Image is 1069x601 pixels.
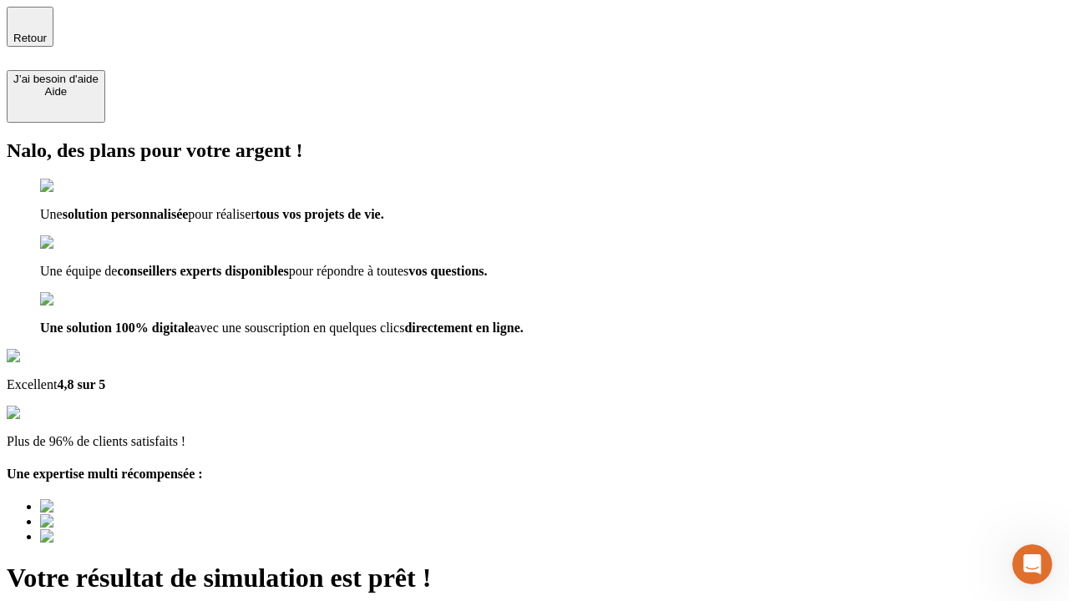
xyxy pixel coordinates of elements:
[7,563,1062,593] h1: Votre résultat de simulation est prêt !
[7,7,53,47] button: Retour
[40,514,195,529] img: Best savings advice award
[7,434,1062,449] p: Plus de 96% de clients satisfaits !
[40,292,112,307] img: checkmark
[7,377,57,391] span: Excellent
[13,73,99,85] div: J’ai besoin d'aide
[7,70,105,123] button: J’ai besoin d'aideAide
[1012,544,1052,584] iframe: Intercom live chat
[289,264,409,278] span: pour répondre à toutes
[40,235,112,250] img: checkmark
[256,207,384,221] span: tous vos projets de vie.
[13,32,47,44] span: Retour
[404,321,523,335] span: directement en ligne.
[40,529,195,544] img: Best savings advice award
[40,499,195,514] img: Best savings advice award
[63,207,189,221] span: solution personnalisée
[7,406,89,421] img: reviews stars
[7,467,1062,482] h4: Une expertise multi récompensée :
[57,377,105,391] span: 4,8 sur 5
[408,264,487,278] span: vos questions.
[40,264,117,278] span: Une équipe de
[117,264,288,278] span: conseillers experts disponibles
[188,207,255,221] span: pour réaliser
[40,321,194,335] span: Une solution 100% digitale
[40,179,112,194] img: checkmark
[40,207,63,221] span: Une
[194,321,404,335] span: avec une souscription en quelques clics
[7,349,104,364] img: Google Review
[7,139,1062,162] h2: Nalo, des plans pour votre argent !
[13,85,99,98] div: Aide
